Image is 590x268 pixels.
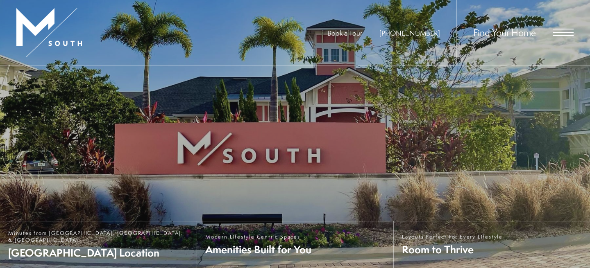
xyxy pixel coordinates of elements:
span: [GEOGRAPHIC_DATA] Location [8,245,188,260]
img: MSouth [16,8,82,57]
span: [PHONE_NUMBER] [379,28,440,38]
a: Find Your Home [473,26,536,39]
button: Open Menu [553,29,574,36]
span: Minutes from [GEOGRAPHIC_DATA], [GEOGRAPHIC_DATA], & [GEOGRAPHIC_DATA] [8,230,188,243]
a: Call Us at 813-570-8014 [379,28,440,38]
a: Book a Tour [327,28,362,38]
